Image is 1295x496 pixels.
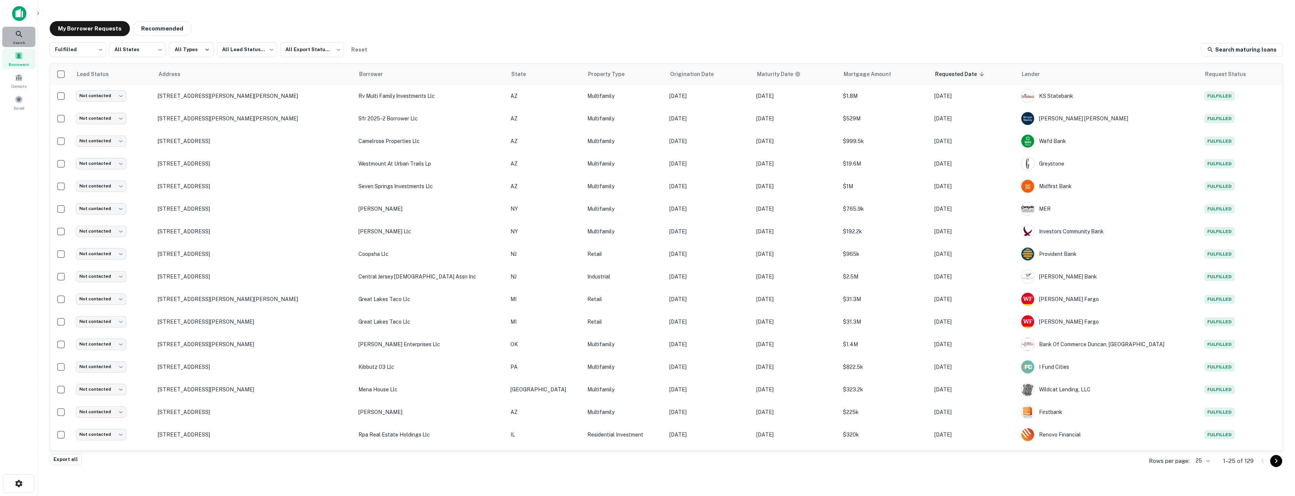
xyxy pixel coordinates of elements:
[587,92,662,100] p: Multifamily
[1021,180,1196,193] div: Midfirst Bank
[2,92,35,113] div: Saved
[756,250,835,258] p: [DATE]
[510,295,580,303] p: MI
[756,408,835,416] p: [DATE]
[669,137,748,145] p: [DATE]
[934,92,1013,100] p: [DATE]
[1021,428,1196,441] div: Renovo Financial
[2,49,35,69] div: Borrowers
[587,318,662,326] p: Retail
[158,93,351,99] p: [STREET_ADDRESS][PERSON_NAME][PERSON_NAME]
[935,70,987,79] span: Requested Date
[756,205,835,213] p: [DATE]
[133,21,192,36] button: Recommended
[756,227,835,236] p: [DATE]
[510,182,580,190] p: AZ
[843,408,927,416] p: $225k
[1021,383,1196,396] div: Wildcat Lending, LLC
[756,160,835,168] p: [DATE]
[1204,272,1235,281] span: Fulfilled
[1021,202,1034,215] img: picture
[669,431,748,439] p: [DATE]
[358,385,503,394] p: mena house llc
[158,160,351,167] p: [STREET_ADDRESS]
[1021,202,1196,216] div: MER
[934,318,1013,326] p: [DATE]
[1021,89,1196,103] div: KS Statebank
[1204,91,1235,100] span: Fulfilled
[358,182,503,190] p: seven springs investments llc
[756,318,835,326] p: [DATE]
[358,114,503,123] p: sfr 2025-2 borrower llc
[1021,383,1034,396] img: picture
[359,70,393,79] span: Borrower
[843,431,927,439] p: $320k
[76,90,126,101] div: Not contacted
[843,114,927,123] p: $529M
[14,105,24,111] span: Saved
[355,64,507,85] th: Borrower
[358,363,503,371] p: kibbutz 03 llc
[158,205,351,212] p: [STREET_ADDRESS]
[12,6,26,21] img: capitalize-icon.png
[934,363,1013,371] p: [DATE]
[510,318,580,326] p: MI
[669,160,748,168] p: [DATE]
[1204,137,1235,146] span: Fulfilled
[587,250,662,258] p: Retail
[587,385,662,394] p: Multifamily
[669,340,748,348] p: [DATE]
[587,408,662,416] p: Multifamily
[843,272,927,281] p: $2.5M
[587,272,662,281] p: Industrial
[510,408,580,416] p: AZ
[1021,248,1034,260] img: picture
[76,70,119,79] span: Lead Status
[934,408,1013,416] p: [DATE]
[158,228,351,235] p: [STREET_ADDRESS]
[1204,362,1235,371] span: Fulfilled
[1021,225,1196,238] div: Investors Community Bank
[1193,455,1211,466] div: 25
[507,64,584,85] th: State
[510,92,580,100] p: AZ
[76,406,126,417] div: Not contacted
[934,205,1013,213] p: [DATE]
[1021,157,1196,170] div: Greystone
[839,64,931,85] th: Mortgage Amount
[756,92,835,100] p: [DATE]
[1021,405,1196,419] div: Firstbank
[669,363,748,371] p: [DATE]
[1021,406,1034,418] img: picture
[1017,64,1200,85] th: Lender
[109,40,166,59] div: All States
[1021,338,1034,351] img: picture
[510,340,580,348] p: OK
[76,135,126,146] div: Not contacted
[931,64,1017,85] th: Requested Date
[158,273,351,280] p: [STREET_ADDRESS]
[358,318,503,326] p: great lakes taco llc
[358,431,503,439] p: rpa real estate holdings llc
[358,272,503,281] p: central jersey [DEMOGRAPHIC_DATA] assn inc
[158,183,351,190] p: [STREET_ADDRESS]
[587,295,662,303] p: Retail
[756,182,835,190] p: [DATE]
[358,250,503,258] p: coopsha llc
[843,92,927,100] p: $1.8M
[934,137,1013,145] p: [DATE]
[2,27,35,47] div: Search
[587,160,662,168] p: Multifamily
[843,227,927,236] p: $192.2k
[158,296,351,303] p: [STREET_ADDRESS][PERSON_NAME][PERSON_NAME]
[1204,204,1235,213] span: Fulfilled
[843,205,927,213] p: $765.9k
[843,160,927,168] p: $19.6M
[50,21,130,36] button: My Borrower Requests
[756,114,835,123] p: [DATE]
[1204,159,1235,168] span: Fulfilled
[670,70,724,79] span: Origination Date
[1149,456,1190,466] p: Rows per page:
[587,431,662,439] p: Residential Investment
[1201,43,1283,56] a: Search maturing loans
